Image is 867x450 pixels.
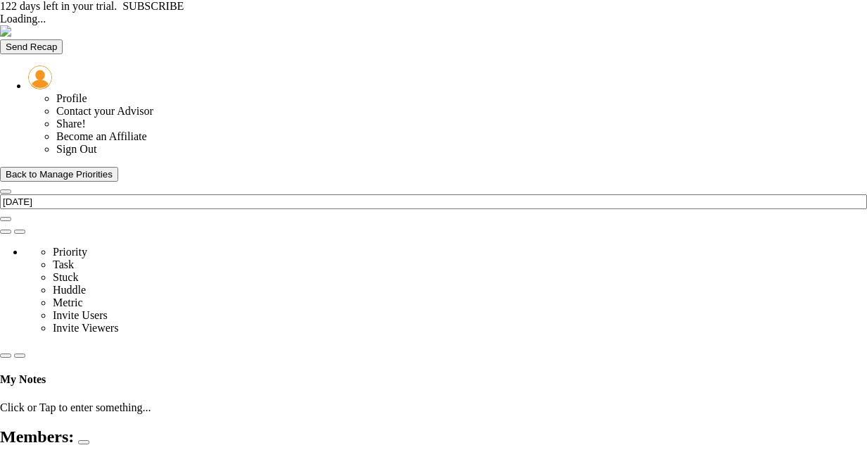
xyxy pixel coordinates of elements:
[56,92,87,104] span: Profile
[28,65,52,89] img: 157261.Person.photo
[56,130,147,142] span: Become an Affiliate
[53,284,86,296] span: Huddle
[53,296,83,308] span: Metric
[53,322,118,334] span: Invite Viewers
[53,246,87,258] span: Priority
[56,118,86,130] span: Share!
[6,169,113,180] div: Back to Manage Priorities
[56,105,153,117] span: Contact your Advisor
[53,258,74,270] span: Task
[56,143,96,155] span: Sign Out
[53,271,78,283] span: Stuck
[53,309,108,321] span: Invite Users
[6,42,57,52] span: Send Recap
